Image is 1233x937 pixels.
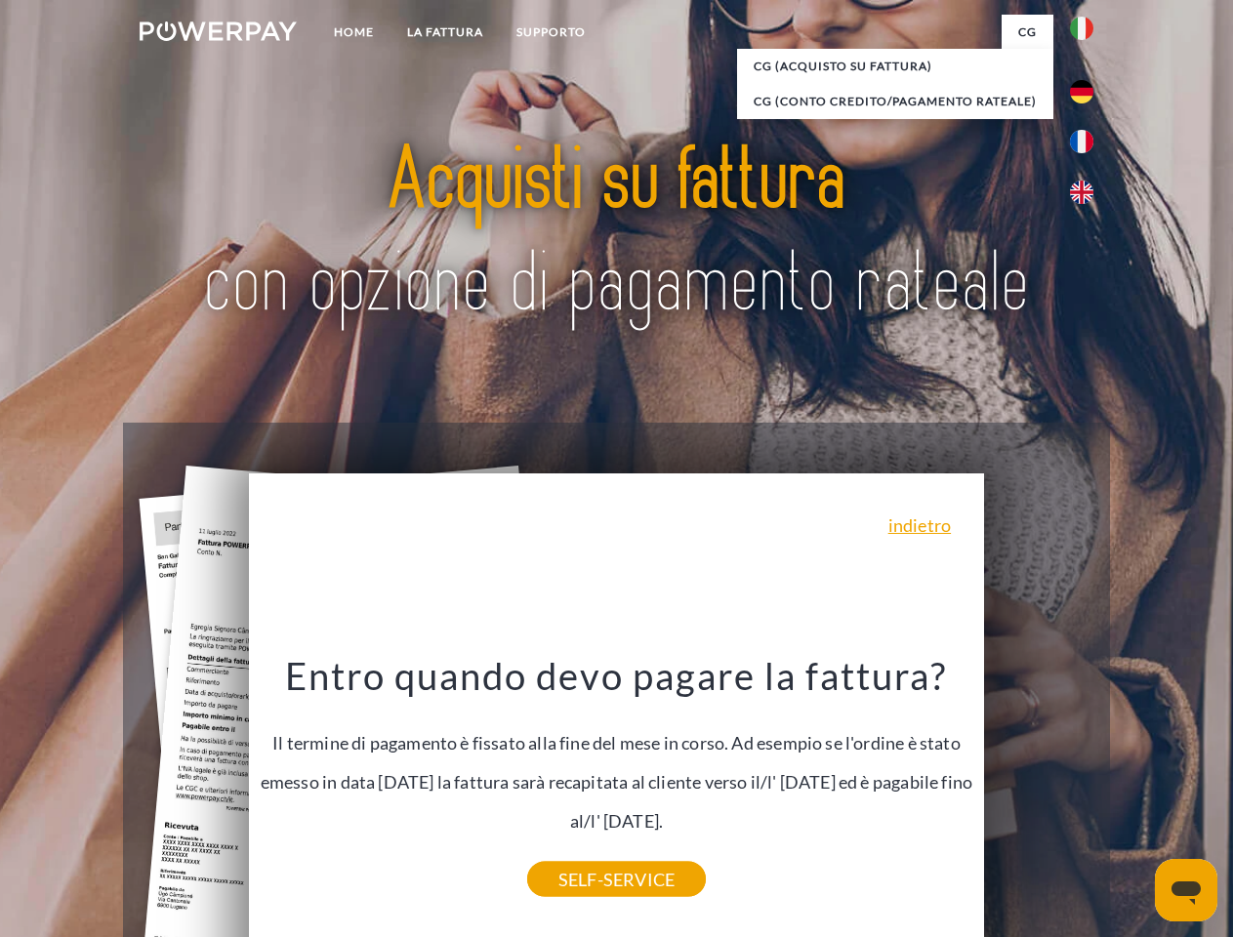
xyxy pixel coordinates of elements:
[1155,859,1217,921] iframe: Pulsante per aprire la finestra di messaggistica
[317,15,390,50] a: Home
[261,652,973,699] h3: Entro quando devo pagare la fattura?
[186,94,1047,374] img: title-powerpay_it.svg
[527,862,706,897] a: SELF-SERVICE
[261,652,973,879] div: Il termine di pagamento è fissato alla fine del mese in corso. Ad esempio se l'ordine è stato eme...
[500,15,602,50] a: Supporto
[1070,80,1093,103] img: de
[1070,130,1093,153] img: fr
[737,84,1053,119] a: CG (Conto Credito/Pagamento rateale)
[1002,15,1053,50] a: CG
[390,15,500,50] a: LA FATTURA
[888,516,951,534] a: indietro
[1070,181,1093,204] img: en
[737,49,1053,84] a: CG (Acquisto su fattura)
[140,21,297,41] img: logo-powerpay-white.svg
[1070,17,1093,40] img: it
